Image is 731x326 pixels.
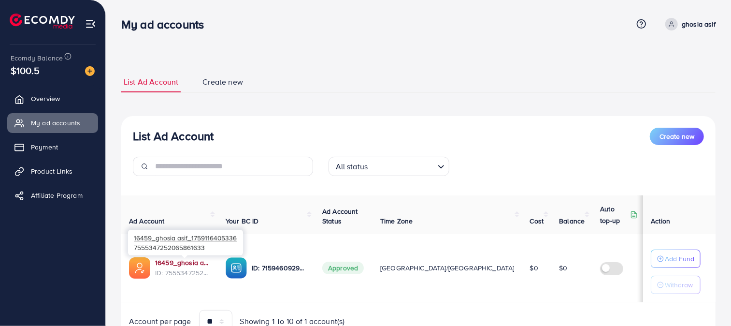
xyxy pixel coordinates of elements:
span: Overview [31,94,60,104]
span: Balance [559,216,585,226]
img: logo [10,14,75,29]
span: Ad Account Status [322,207,358,226]
p: Add Fund [665,253,694,265]
button: Withdraw [651,276,701,294]
a: Product Links [7,162,98,181]
span: Ad Account [129,216,165,226]
p: Withdraw [665,279,693,291]
a: Affiliate Program [7,186,98,205]
span: ID: 7555347252065861633 [155,268,210,278]
div: 7555347252065861633 [128,230,243,255]
p: ghosia asif [682,18,716,30]
input: Search for option [371,158,433,174]
span: $0 [530,263,538,273]
p: Auto top-up [600,203,628,226]
a: Payment [7,137,98,157]
button: Create new [650,128,704,145]
a: My ad accounts [7,113,98,133]
span: $0 [559,263,567,273]
img: image [85,66,95,76]
span: Your BC ID [226,216,259,226]
span: Action [651,216,670,226]
span: 16459_ghosia asif_1759116405336 [134,233,237,242]
img: ic-ads-acc.e4c84228.svg [129,257,150,279]
span: Cost [530,216,544,226]
span: Create new [659,132,694,141]
a: 16459_ghosia asif_1759116405336 [155,258,210,267]
span: $100.5 [11,63,40,77]
span: [GEOGRAPHIC_DATA]/[GEOGRAPHIC_DATA] [380,263,515,273]
span: Time Zone [380,216,413,226]
span: All status [334,160,370,174]
a: Overview [7,89,98,108]
iframe: Chat [690,282,724,319]
div: Search for option [329,157,449,176]
img: ic-ba-acc.ded83a64.svg [226,257,247,279]
span: Affiliate Program [31,191,83,200]
h3: My ad accounts [121,17,212,31]
span: List Ad Account [124,76,178,88]
h3: List Ad Account [133,129,214,143]
span: My ad accounts [31,118,80,128]
span: Create new [202,76,243,88]
span: Approved [322,262,364,274]
img: menu [85,18,96,30]
button: Add Fund [651,250,701,268]
span: Payment [31,142,58,152]
span: Ecomdy Balance [11,53,63,63]
a: ghosia asif [661,18,716,30]
p: ID: 7159460929082490881 [252,262,307,274]
span: Product Links [31,166,72,176]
